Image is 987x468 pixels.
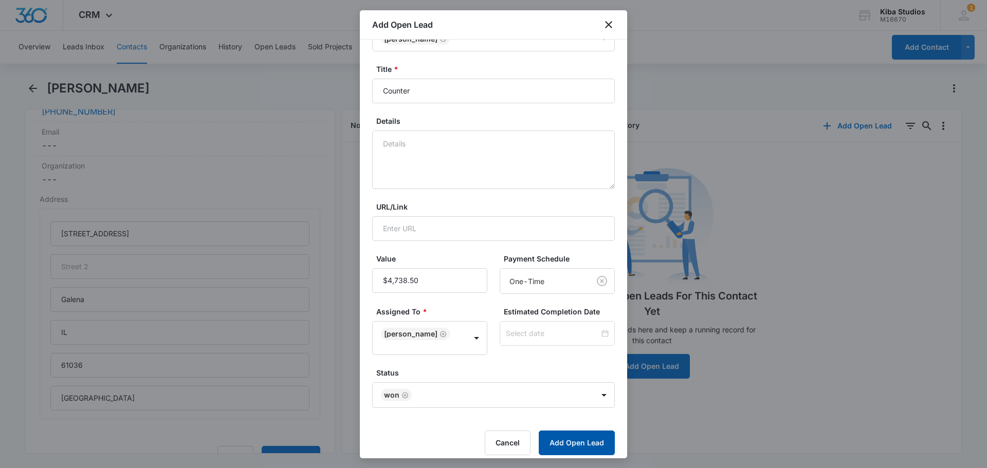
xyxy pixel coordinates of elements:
label: Value [376,253,491,264]
input: Enter URL [372,216,615,241]
input: Select date [506,328,599,339]
button: Add Open Lead [539,430,615,455]
input: Value [372,268,487,293]
input: Title [372,79,615,103]
div: [PERSON_NAME] [384,330,437,338]
div: Remove Won [399,391,409,399]
button: Cancel [485,430,531,455]
button: Clear [594,273,610,289]
label: Status [376,367,619,378]
label: Assigned To [376,306,491,317]
div: Remove Cathy Hoy [437,330,447,338]
label: Title [376,64,619,74]
label: Estimated Completion Date [504,306,619,317]
div: Remove Nick Timmerman [437,35,447,42]
button: close [602,18,615,31]
div: Won [384,391,399,399]
h1: Add Open Lead [372,18,433,31]
label: URL/Link [376,201,619,212]
label: Payment Schedule [504,253,619,264]
label: Details [376,116,619,126]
